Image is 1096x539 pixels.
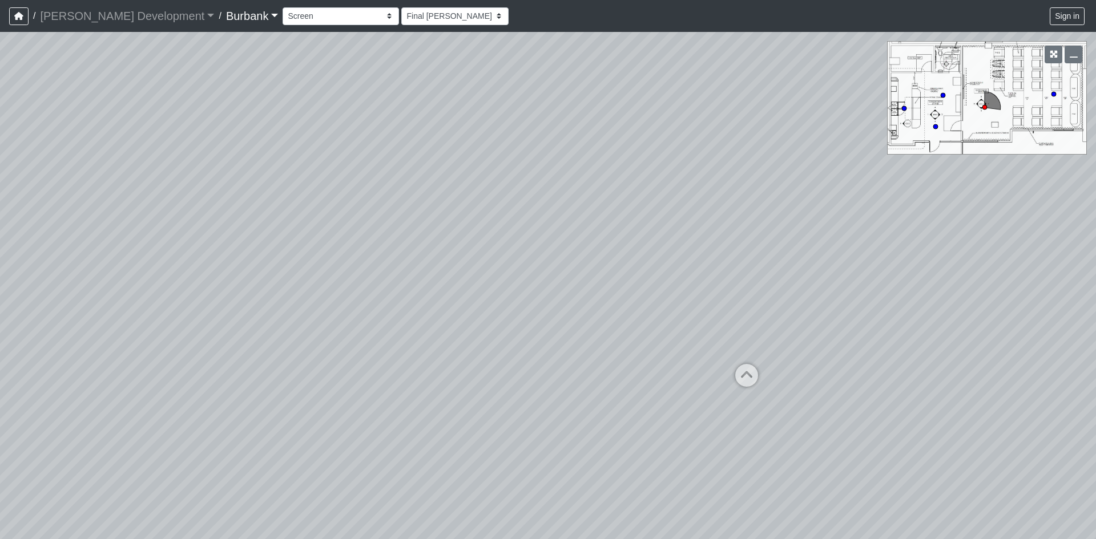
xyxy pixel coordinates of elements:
span: / [214,5,225,27]
button: Sign in [1050,7,1085,25]
a: Burbank [226,5,279,27]
a: [PERSON_NAME] Development [40,5,214,27]
iframe: Ybug feedback widget [9,516,76,539]
span: / [29,5,40,27]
